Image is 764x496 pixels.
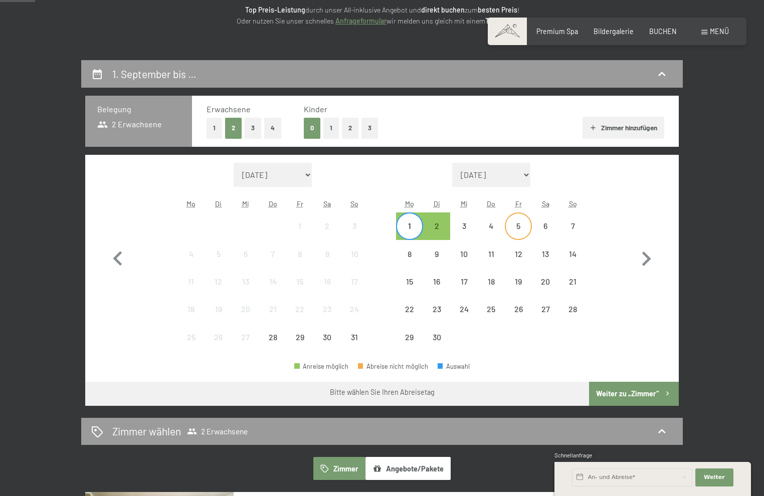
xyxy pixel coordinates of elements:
[365,457,451,480] button: Angebote/Pakete
[533,250,558,275] div: 13
[450,296,477,323] div: Wed Sep 24 2025
[287,305,312,330] div: 22
[287,333,312,358] div: 29
[232,323,259,350] div: Abreise nicht möglich
[450,240,477,268] div: Wed Sep 10 2025
[532,240,559,268] div: Sat Sep 13 2025
[233,305,258,330] div: 20
[396,323,423,350] div: Abreise nicht möglich
[532,268,559,295] div: Abreise nicht möglich
[323,118,339,138] button: 1
[479,305,504,330] div: 25
[478,6,517,14] strong: besten Preis
[451,222,476,247] div: 3
[424,333,449,358] div: 30
[206,305,231,330] div: 19
[187,426,248,436] span: 2 Erwachsene
[396,212,423,239] div: Mon Sep 01 2025
[397,250,422,275] div: 8
[341,212,368,239] div: Sun Aug 03 2025
[341,240,368,268] div: Abreise nicht möglich
[505,212,532,239] div: Fri Sep 05 2025
[177,240,205,268] div: Mon Aug 04 2025
[314,296,341,323] div: Abreise nicht möglich
[560,222,586,247] div: 7
[649,27,677,36] a: BUCHEN
[532,212,559,239] div: Abreise nicht möglich
[177,296,205,323] div: Mon Aug 18 2025
[559,296,587,323] div: Abreise nicht möglich
[397,305,422,330] div: 22
[314,323,341,350] div: Sat Aug 30 2025
[342,278,367,303] div: 17
[515,199,522,208] abbr: Freitag
[341,296,368,323] div: Sun Aug 24 2025
[434,199,440,208] abbr: Dienstag
[505,268,532,295] div: Fri Sep 19 2025
[314,268,341,295] div: Sat Aug 16 2025
[396,296,423,323] div: Abreise nicht möglich
[342,250,367,275] div: 10
[478,296,505,323] div: Thu Sep 25 2025
[269,199,277,208] abbr: Donnerstag
[97,119,162,130] span: 2 Erwachsene
[450,212,477,239] div: Wed Sep 03 2025
[478,212,505,239] div: Thu Sep 04 2025
[260,333,285,358] div: 28
[205,323,232,350] div: Abreise nicht möglich
[342,222,367,247] div: 3
[506,250,531,275] div: 12
[450,296,477,323] div: Abreise nicht möglich
[314,296,341,323] div: Sat Aug 23 2025
[423,212,450,239] div: Tue Sep 02 2025
[259,268,286,295] div: Thu Aug 14 2025
[506,278,531,303] div: 19
[313,457,365,480] button: Zimmer
[532,212,559,239] div: Sat Sep 06 2025
[479,250,504,275] div: 11
[594,27,634,36] span: Bildergalerie
[478,268,505,295] div: Thu Sep 18 2025
[215,199,222,208] abbr: Dienstag
[178,305,204,330] div: 18
[421,6,465,14] strong: direkt buchen
[161,5,603,27] p: durch unser All-inklusive Angebot und zum ! Oder nutzen Sie unser schnelles wir melden uns gleich...
[396,212,423,239] div: Abreise möglich
[335,17,387,25] a: Anfrageformular
[232,240,259,268] div: Abreise nicht möglich
[342,118,358,138] button: 2
[232,268,259,295] div: Abreise nicht möglich
[286,296,313,323] div: Abreise nicht möglich
[286,212,313,239] div: Abreise nicht möglich
[505,296,532,323] div: Abreise nicht möglich
[259,323,286,350] div: Abreise nicht möglich
[264,118,281,138] button: 4
[485,17,527,25] strong: Top Angebot.
[232,296,259,323] div: Wed Aug 20 2025
[304,104,327,114] span: Kinder
[397,278,422,303] div: 15
[314,212,341,239] div: Abreise nicht möglich
[314,240,341,268] div: Abreise nicht möglich
[341,268,368,295] div: Sun Aug 17 2025
[632,163,661,351] button: Nächster Monat
[424,222,449,247] div: 2
[341,296,368,323] div: Abreise nicht möglich
[532,268,559,295] div: Sat Sep 20 2025
[505,268,532,295] div: Abreise nicht möglich
[206,278,231,303] div: 12
[560,278,586,303] div: 21
[232,240,259,268] div: Wed Aug 06 2025
[396,268,423,295] div: Mon Sep 15 2025
[233,278,258,303] div: 13
[405,199,414,208] abbr: Montag
[286,323,313,350] div: Fri Aug 29 2025
[206,250,231,275] div: 5
[178,278,204,303] div: 11
[506,222,531,247] div: 5
[225,118,242,138] button: 2
[177,268,205,295] div: Abreise nicht möglich
[423,268,450,295] div: Tue Sep 16 2025
[533,278,558,303] div: 20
